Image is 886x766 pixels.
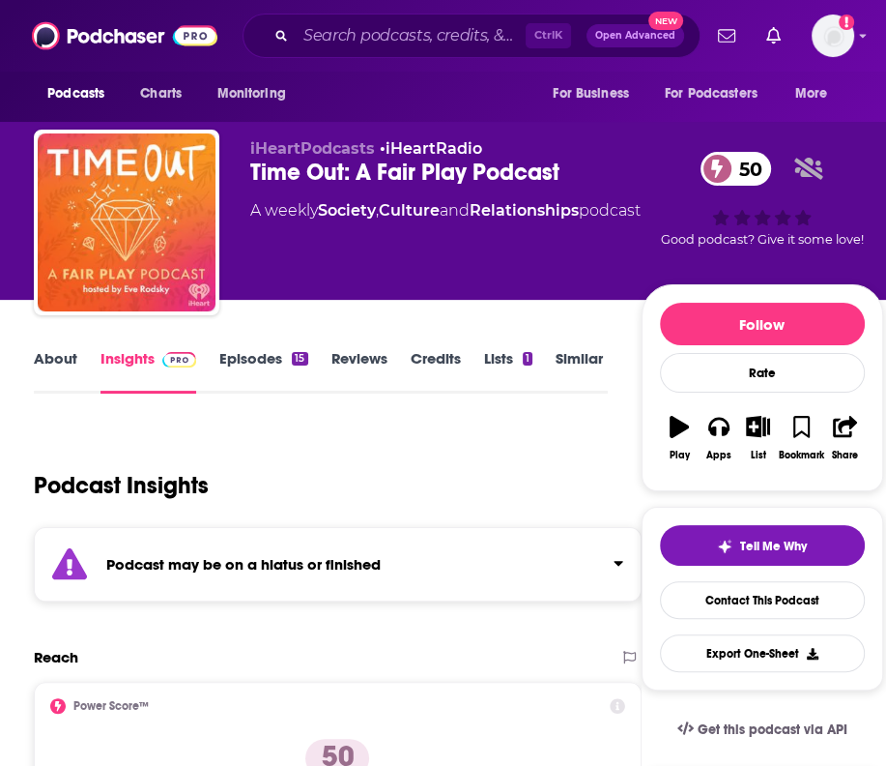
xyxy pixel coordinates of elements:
[162,352,196,368] img: Podchaser Pro
[706,450,731,461] div: Apps
[386,139,482,158] a: iHeartRadio
[720,152,772,186] span: 50
[34,75,129,112] button: open menu
[34,527,642,602] section: Click to expand status details
[140,80,182,107] span: Charts
[665,80,757,107] span: For Podcasters
[379,201,440,220] a: Culture
[648,12,683,30] span: New
[670,450,690,461] div: Play
[411,349,461,394] a: Credits
[106,555,381,574] strong: Podcast may be on a hiatus or finished
[660,581,865,619] a: Contact This Podcast
[526,23,571,48] span: Ctrl K
[700,152,772,186] a: 50
[219,349,307,394] a: Episodes15
[758,19,788,52] a: Show notifications dropdown
[825,403,865,473] button: Share
[698,722,847,738] span: Get this podcast via API
[440,201,470,220] span: and
[660,525,865,566] button: tell me why sparkleTell Me Why
[740,539,807,554] span: Tell Me Why
[556,349,603,394] a: Similar
[795,80,828,107] span: More
[32,17,217,54] img: Podchaser - Follow, Share and Rate Podcasts
[660,634,865,672] button: Export One-Sheet
[832,450,858,461] div: Share
[652,75,786,112] button: open menu
[660,303,865,345] button: Follow
[203,75,310,112] button: open menu
[243,14,700,58] div: Search podcasts, credits, & more...
[38,133,215,311] img: Time Out: A Fair Play Podcast
[539,75,653,112] button: open menu
[662,706,863,753] a: Get this podcast via API
[782,75,852,112] button: open menu
[128,75,193,112] a: Charts
[751,450,766,461] div: List
[523,352,532,366] div: 1
[34,648,78,666] h2: Reach
[296,20,526,51] input: Search podcasts, credits, & more...
[779,450,824,461] div: Bookmark
[661,232,864,247] span: Good podcast? Give it some love!
[484,349,532,394] a: Lists1
[331,349,387,394] a: Reviews
[660,353,865,393] div: Rate
[642,139,883,259] div: 50Good podcast? Give it some love!
[717,539,732,554] img: tell me why sparkle
[34,349,77,394] a: About
[586,24,684,47] button: Open AdvancedNew
[660,403,700,473] button: Play
[839,15,854,30] svg: Add a profile image
[595,31,675,41] span: Open Advanced
[380,139,482,158] span: •
[250,139,375,158] span: iHeartPodcasts
[778,403,825,473] button: Bookmark
[710,19,743,52] a: Show notifications dropdown
[376,201,379,220] span: ,
[34,471,209,500] h1: Podcast Insights
[553,80,629,107] span: For Business
[318,201,376,220] a: Society
[216,80,285,107] span: Monitoring
[47,80,104,107] span: Podcasts
[699,403,738,473] button: Apps
[738,403,778,473] button: List
[292,352,307,366] div: 15
[250,199,641,222] div: A weekly podcast
[100,349,196,394] a: InsightsPodchaser Pro
[73,699,149,713] h2: Power Score™
[812,15,854,57] img: User Profile
[812,15,854,57] span: Logged in as smeizlik
[470,201,579,220] a: Relationships
[812,15,854,57] button: Show profile menu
